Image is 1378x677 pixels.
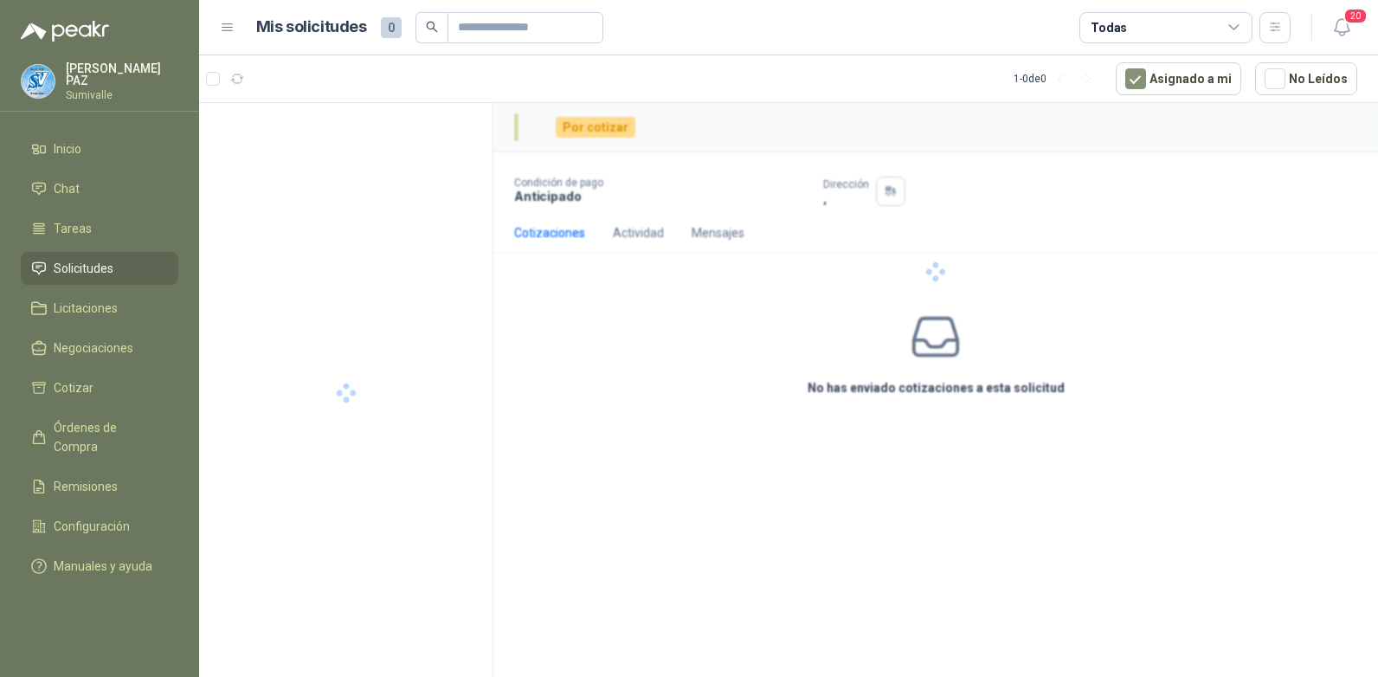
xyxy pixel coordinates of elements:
img: Company Logo [22,65,55,98]
img: Logo peakr [21,21,109,42]
a: Chat [21,172,178,205]
p: Sumivalle [66,90,178,100]
div: Todas [1091,18,1127,37]
a: Cotizar [21,371,178,404]
p: [PERSON_NAME] PAZ [66,62,178,87]
h1: Mis solicitudes [256,15,367,40]
span: Inicio [54,139,81,158]
button: 20 [1326,12,1357,43]
a: Solicitudes [21,252,178,285]
span: Manuales y ayuda [54,557,152,576]
div: 1 - 0 de 0 [1014,65,1102,93]
span: 20 [1343,8,1368,24]
a: Negociaciones [21,332,178,364]
a: Configuración [21,510,178,543]
span: Solicitudes [54,259,113,278]
span: 0 [381,17,402,38]
a: Tareas [21,212,178,245]
button: No Leídos [1255,62,1357,95]
a: Licitaciones [21,292,178,325]
a: Inicio [21,132,178,165]
span: Negociaciones [54,338,133,358]
span: Cotizar [54,378,93,397]
span: Chat [54,179,80,198]
button: Asignado a mi [1116,62,1241,95]
a: Órdenes de Compra [21,411,178,463]
a: Manuales y ayuda [21,550,178,583]
span: Remisiones [54,477,118,496]
span: Órdenes de Compra [54,418,162,456]
span: Licitaciones [54,299,118,318]
span: Tareas [54,219,92,238]
span: search [426,21,438,33]
a: Remisiones [21,470,178,503]
span: Configuración [54,517,130,536]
